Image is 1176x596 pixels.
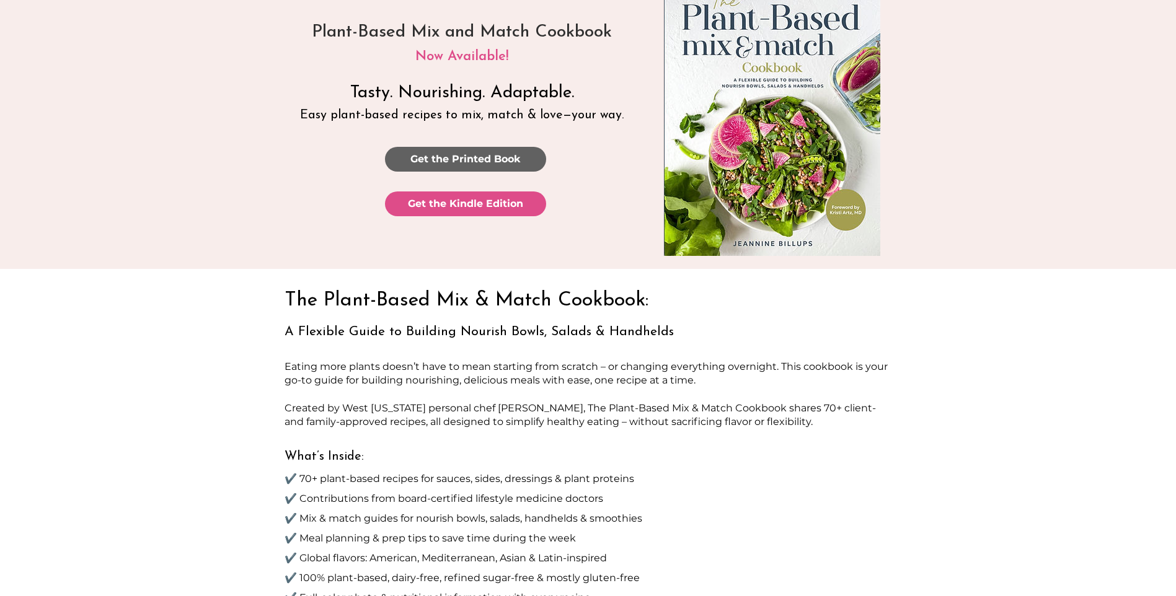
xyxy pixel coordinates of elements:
span: Created by West [US_STATE] personal chef [PERSON_NAME], The Plant-Based Mix & Match Cookbook shar... [285,402,876,427]
span: ✔️ Mix & match guides for nourish bowls, salads, handhelds & smoothies [285,512,642,524]
span: Get the Printed Book [410,152,521,166]
span: ✔️ Global flavors: American, Mediterranean, Asian & Latin-inspired [285,552,607,564]
span: A Flexible Guide to Building Nourish Bowls, Salads & Handhelds [285,325,674,338]
span: ✔️ 70+ plant-based recipes for sauces, sides, dressings & plant proteins [285,473,634,484]
a: Get the Printed Book [385,147,546,172]
span: ✔️ Contributions from board-certified lifestyle medicine doctors [285,493,603,504]
span: Now Available! [415,50,508,64]
a: Get the Kindle Edition [385,191,546,216]
span: ✔️ 100% plant-based, dairy-free, refined sugar-free & mostly gluten-free [285,572,640,584]
span: The Plant-Based Mix & Match Cookbook: [285,291,648,310]
span: Plant-Based Mix and Match Cookbook [312,24,612,41]
span: Tasty. Nourishing. Adaptable.​ [350,84,574,102]
span: What’s Inside: [285,450,364,463]
span: Eating more plants doesn’t have to mean starting from scratch – or changing everything overnight.... [285,361,888,386]
span: ✔️ Meal planning & prep tips to save time during the week [285,532,576,544]
span: Easy plant-based recipes to mix, match & love—your way. [300,109,624,121]
span: Get the Kindle Edition [408,197,523,211]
